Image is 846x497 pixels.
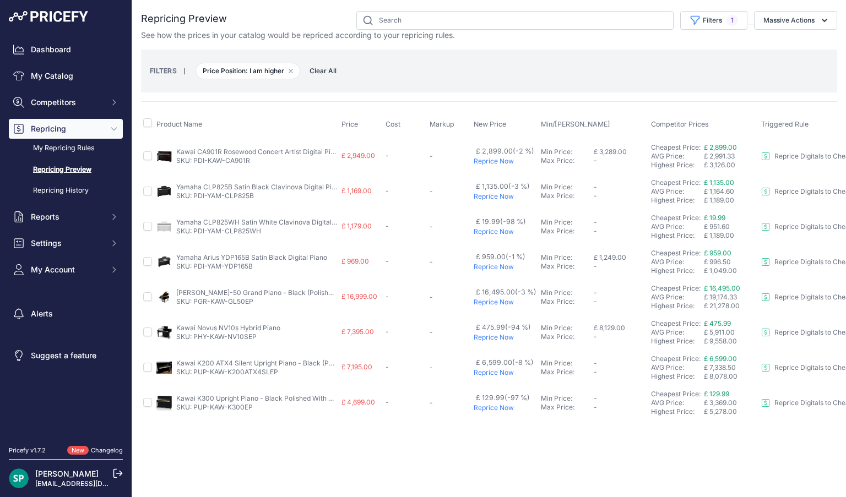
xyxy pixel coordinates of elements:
[67,446,89,455] span: New
[341,292,377,301] span: £ 16,999.00
[386,327,389,336] span: -
[541,288,594,297] div: Min Price:
[176,288,338,297] a: [PERSON_NAME]-50 Grand Piano - Black (Polished)
[541,192,594,200] div: Max Price:
[704,319,731,327] a: £ 475.99
[9,11,88,22] img: Pricefy Logo
[35,469,99,478] a: [PERSON_NAME]
[176,394,367,402] a: Kawai K300 Upright Piano - Black Polished With Gold Fittings
[341,120,358,128] span: Price
[176,262,253,270] a: SKU: PDI-YAM-YDP165B
[594,403,597,411] span: -
[9,207,123,227] button: Reports
[594,156,597,165] span: -
[651,284,701,292] a: Cheapest Price:
[500,217,526,226] span: (-98 %)
[474,368,536,377] p: Reprice Now
[541,227,594,236] div: Max Price:
[651,231,695,239] a: Highest Price:
[474,157,536,166] p: Reprice Now
[704,354,737,363] a: £ 6,599.00
[651,293,704,302] div: AVG Price:
[386,120,400,128] span: Cost
[474,263,536,271] p: Reprice Now
[31,123,103,134] span: Repricing
[176,192,254,200] a: SKU: PDI-YAM-CLP825B
[304,65,342,77] span: Clear All
[430,152,433,160] span: -
[386,222,389,230] span: -
[196,63,300,79] span: Price Position: I am higher
[594,297,597,305] span: -
[541,253,594,262] div: Min Price:
[9,304,123,324] a: Alerts
[9,119,123,139] button: Repricing
[704,363,757,372] div: £ 7,338.50
[176,218,351,226] a: Yamaha CLP825WH Satin White Clavinova Digital Piano
[31,97,103,108] span: Competitors
[704,284,740,292] a: £ 16,495.00
[9,446,46,455] div: Pricefy v1.7.2
[176,324,280,332] a: Kawai Novus NV10s Hybrid Piano
[651,363,704,372] div: AVG Price:
[474,227,536,236] p: Reprice Now
[341,398,375,406] span: £ 4,699.00
[341,222,372,230] span: £ 1,179.00
[541,218,594,227] div: Min Price:
[704,390,729,398] a: £ 129.99
[430,328,433,336] span: -
[150,67,177,75] small: FILTERS
[651,266,695,275] a: Highest Price:
[430,258,433,266] span: -
[594,324,647,332] div: £ 8,129.00
[704,302,740,310] span: £ 21,278.00
[541,183,594,192] div: Min Price:
[341,151,375,160] span: £ 2,949.00
[704,161,735,169] span: £ 3,126.00
[651,214,701,222] a: Cheapest Price:
[141,11,227,26] h2: Repricing Preview
[9,346,123,365] a: Suggest a feature
[476,323,531,331] span: £ 475.99
[341,363,372,371] span: £ 7,195.00
[651,319,701,327] a: Cheapest Price:
[476,288,536,296] span: £ 16,495.00
[430,398,433,407] span: -
[651,398,704,407] div: AVG Price:
[651,249,701,257] a: Cheapest Price:
[176,227,261,235] a: SKU: PDI-YAM-CLP825WH
[704,258,757,266] div: £ 996.50
[651,161,695,169] a: Highest Price:
[704,328,757,337] div: £ 5,911.00
[680,11,747,30] button: Filters1
[704,178,734,187] a: £ 1,135.00
[594,227,597,235] span: -
[594,218,597,226] span: -
[704,214,725,222] span: £ 19.99
[176,368,278,376] a: SKU: PUP-KAW-K200ATX4SLEP
[9,260,123,280] button: My Account
[176,156,250,165] a: SKU: PDI-KAW-CA901R
[176,359,412,367] a: Kawai K200 ATX4 Silent Upright Piano - Black (Polished) with Silver Fittings
[430,222,433,231] span: -
[31,264,103,275] span: My Account
[505,394,530,402] span: (-97 %)
[156,120,202,128] span: Product Name
[704,143,737,151] span: £ 2,899.00
[651,328,704,337] div: AVG Price:
[9,92,123,112] button: Competitors
[513,147,534,155] span: (-2 %)
[476,217,526,226] span: £ 19.99
[594,368,597,376] span: -
[651,302,695,310] a: Highest Price:
[541,262,594,271] div: Max Price:
[651,187,704,196] div: AVG Price:
[386,398,389,406] span: -
[651,372,695,380] a: Highest Price:
[9,160,123,179] a: Repricing Preview
[651,178,701,187] a: Cheapest Price:
[430,293,433,301] span: -
[594,288,597,297] span: -
[704,372,737,380] span: £ 8,078.00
